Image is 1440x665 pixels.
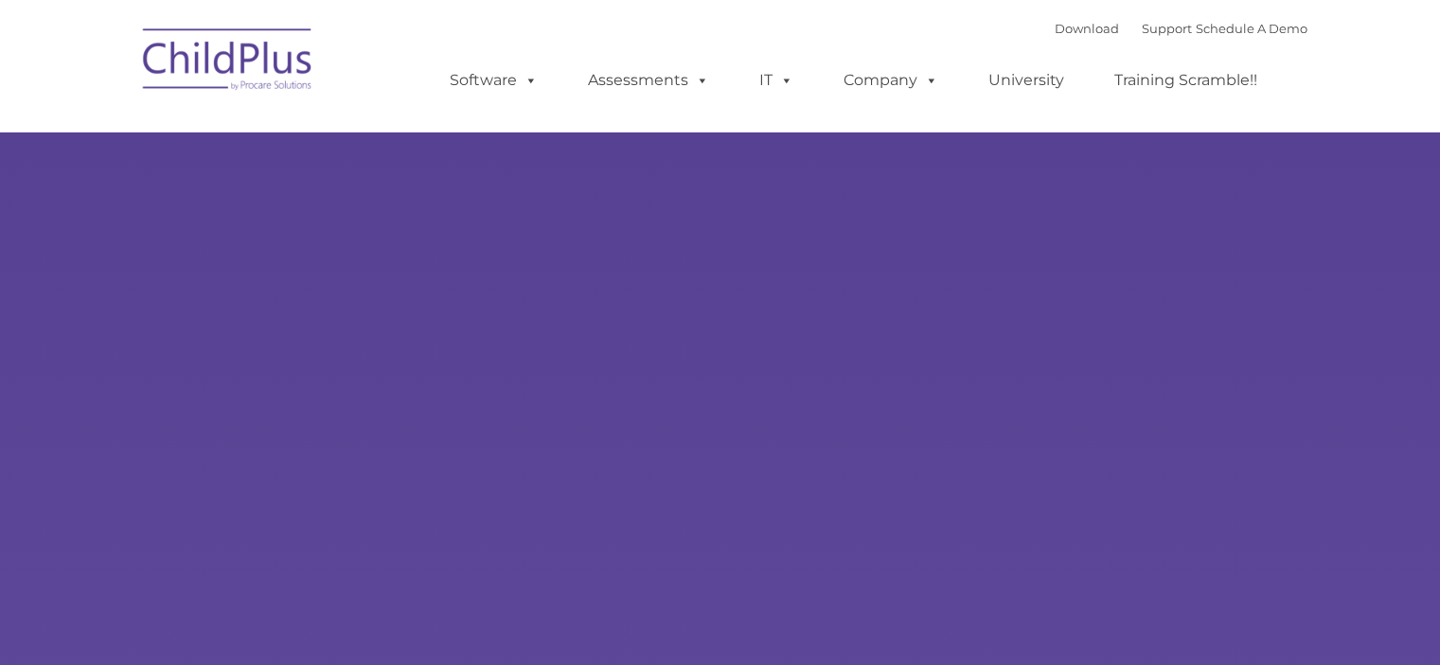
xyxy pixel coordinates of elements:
[1055,21,1307,36] font: |
[969,61,1083,99] a: University
[431,61,557,99] a: Software
[825,61,957,99] a: Company
[740,61,812,99] a: IT
[569,61,728,99] a: Assessments
[1095,61,1276,99] a: Training Scramble!!
[1142,21,1192,36] a: Support
[1055,21,1119,36] a: Download
[133,15,323,110] img: ChildPlus by Procare Solutions
[1196,21,1307,36] a: Schedule A Demo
